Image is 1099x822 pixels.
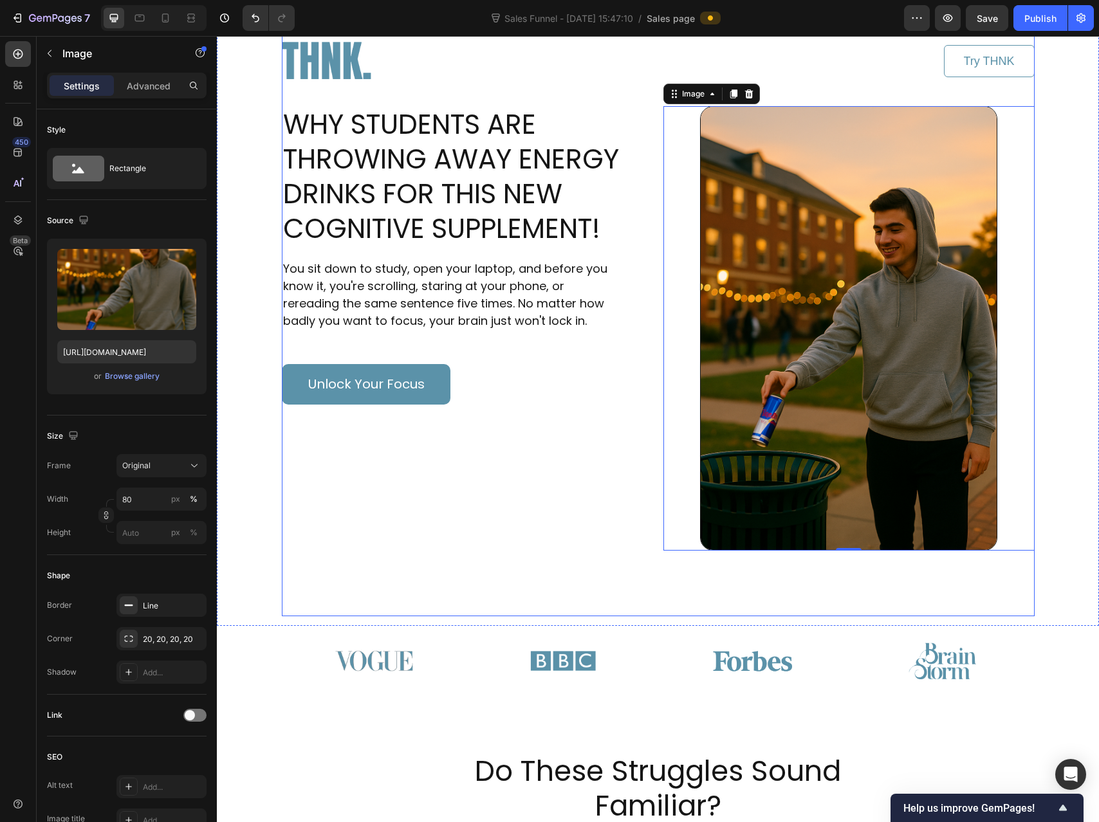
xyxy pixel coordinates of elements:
[171,493,180,505] div: px
[47,428,81,445] div: Size
[313,610,380,639] img: gempages_581112007906820616-5118b141-6c74-44f5-a31b-bea648fd924b.png
[647,12,695,25] span: Sales page
[62,46,172,61] p: Image
[116,521,207,544] input: px%
[105,370,160,382] div: Browse gallery
[47,666,77,678] div: Shadow
[243,5,295,31] div: Undo/Redo
[5,5,96,31] button: 7
[143,781,203,793] div: Add...
[168,491,183,507] button: %
[692,607,759,643] img: gempages_581112007906820616-88a465cf-50a6-44b0-a13c-6db578edc71c.png
[638,12,642,25] span: /
[47,527,71,538] label: Height
[57,249,196,330] img: preview-image
[186,491,201,507] button: px
[47,570,70,581] div: Shape
[12,137,31,147] div: 450
[966,5,1008,31] button: Save
[727,9,818,41] a: Try THNK
[57,340,196,363] input: https://example.com/image.jpg
[47,633,73,644] div: Corner
[64,79,100,93] p: Settings
[747,15,798,35] p: Try THNK
[190,493,198,505] div: %
[122,460,151,471] span: Original
[171,527,180,538] div: px
[1024,12,1057,25] div: Publish
[66,224,391,293] p: You sit down to study, open your laptop, and before you know it, you're scrolling, staring at you...
[1013,5,1067,31] button: Publish
[502,12,636,25] span: Sales Funnel - [DATE] 15:47:10
[47,124,66,136] div: Style
[94,369,102,384] span: or
[91,337,208,360] p: Unlock Your Focus
[190,527,198,538] div: %
[47,780,73,791] div: Alt text
[47,460,71,471] label: Frame
[977,13,998,24] span: Save
[109,154,188,183] div: Rectangle
[217,36,1099,822] iframe: To enrich screen reader interactions, please activate Accessibility in Grammarly extension settings
[116,454,207,477] button: Original
[118,614,196,635] img: gempages_581112007906820616-6927bba9-27e0-4a95-8d98-c4c6d026f791.png
[483,70,780,515] img: gempages_581112007906820616-9fe01537-4de6-4f74-a21a-95752b235b69.png
[1055,759,1086,790] div: Open Intercom Messenger
[104,370,160,383] button: Browse gallery
[143,667,203,679] div: Add...
[47,709,62,721] div: Link
[65,70,436,212] h1: WHY STUDENTS ARE THROWING AWAY ENERGY DRINKS FOR THIS NEW COGNITIVE SUPPLEMENT!
[903,800,1071,816] button: Show survey - Help us improve GemPages!
[47,212,91,230] div: Source
[116,488,207,511] input: px%
[903,802,1055,814] span: Help us improve GemPages!
[84,10,90,26] p: 7
[127,79,171,93] p: Advanced
[143,600,203,612] div: Line
[143,634,203,645] div: 20, 20, 20, 20
[65,328,234,369] a: Unlock Your Focus
[168,525,183,540] button: %
[211,717,672,789] h2: Do These Struggles Sound Familiar?
[492,614,579,637] img: gempages_581112007906820616-b5d72249-e636-44d2-8f08-b50954a3035a.png
[463,52,490,64] div: Image
[47,493,68,505] label: Width
[186,525,201,540] button: px
[47,751,62,763] div: SEO
[47,599,72,611] div: Border
[10,235,31,246] div: Beta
